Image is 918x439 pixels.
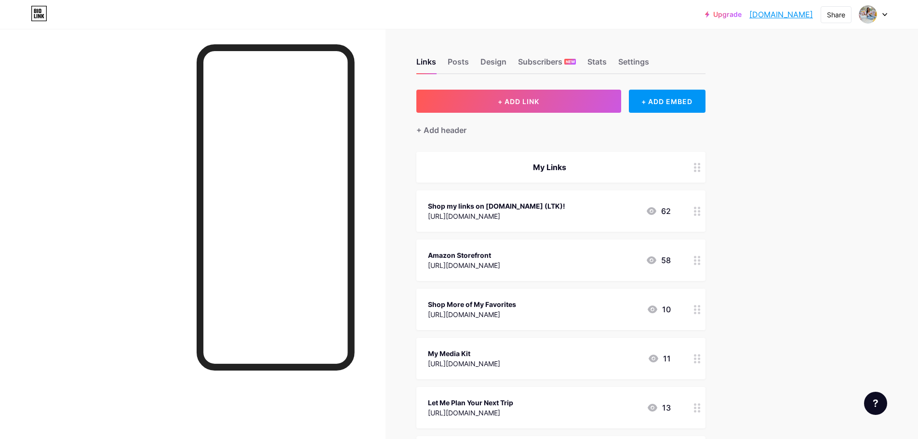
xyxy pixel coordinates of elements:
[416,124,466,136] div: + Add header
[428,161,671,173] div: My Links
[498,97,539,106] span: + ADD LINK
[587,56,607,73] div: Stats
[428,309,516,319] div: [URL][DOMAIN_NAME]
[428,359,500,369] div: [URL][DOMAIN_NAME]
[428,201,565,211] div: Shop my links on [DOMAIN_NAME] (LTK)!
[647,304,671,315] div: 10
[859,5,877,24] img: Victorri Taylor
[428,408,513,418] div: [URL][DOMAIN_NAME]
[428,348,500,359] div: My Media Kit
[618,56,649,73] div: Settings
[749,9,813,20] a: [DOMAIN_NAME]
[827,10,845,20] div: Share
[428,211,565,221] div: [URL][DOMAIN_NAME]
[646,254,671,266] div: 58
[416,56,436,73] div: Links
[566,59,575,65] span: NEW
[416,90,621,113] button: + ADD LINK
[647,402,671,413] div: 13
[518,56,576,73] div: Subscribers
[428,260,500,270] div: [URL][DOMAIN_NAME]
[448,56,469,73] div: Posts
[428,398,513,408] div: Let Me Plan Your Next Trip
[646,205,671,217] div: 62
[480,56,506,73] div: Design
[648,353,671,364] div: 11
[705,11,742,18] a: Upgrade
[629,90,705,113] div: + ADD EMBED
[428,299,516,309] div: Shop More of My Favorites
[428,250,500,260] div: Amazon Storefront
